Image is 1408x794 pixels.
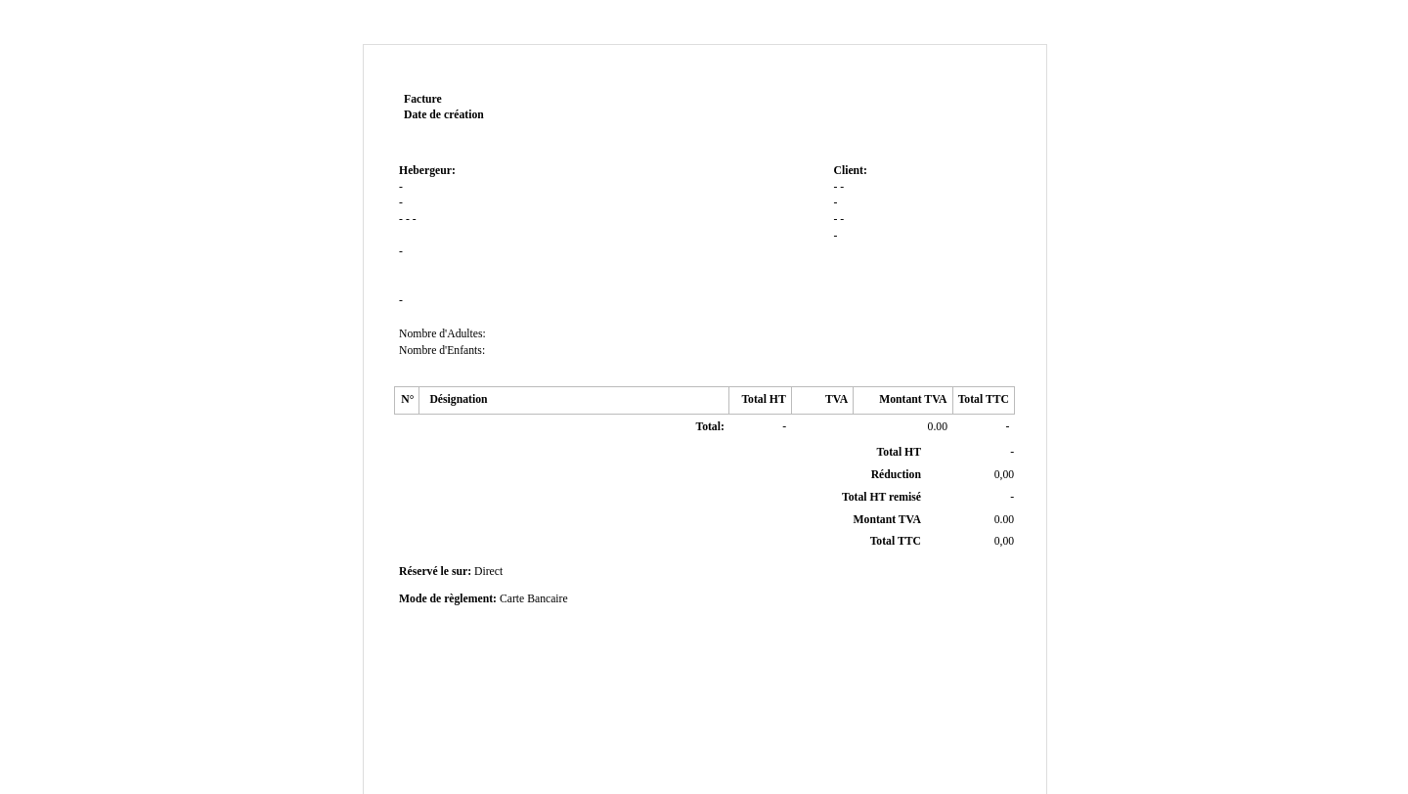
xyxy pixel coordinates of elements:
[399,164,456,177] span: Hebergeur:
[833,197,837,209] span: -
[404,109,484,121] strong: Date de création
[399,294,403,307] span: -
[854,513,921,526] span: Montant TVA
[404,93,442,106] span: Facture
[854,387,952,415] th: Montant TVA
[500,593,568,605] span: Carte Bancaire
[399,593,497,605] span: Mode de règlement:
[842,491,921,504] span: Total HT remisé
[877,446,921,459] span: Total HT
[395,387,419,415] th: N°
[399,245,403,258] span: -
[833,164,866,177] span: Client:
[870,535,921,548] span: Total TTC
[452,565,471,578] span: sur:
[406,213,410,226] span: -
[399,344,485,357] span: Nombre d'Enfants:
[871,468,921,481] span: Réduction
[994,535,1014,548] span: 0,00
[833,230,837,243] span: -
[994,513,1014,526] span: 0.00
[1006,420,1010,433] span: -
[474,565,503,578] span: Direct
[399,328,486,340] span: Nombre d'Adultes:
[729,387,791,415] th: Total HT
[840,181,844,194] span: -
[952,387,1014,415] th: Total TTC
[695,420,724,433] span: Total:
[419,387,729,415] th: Désignation
[833,181,837,194] span: -
[399,213,403,226] span: -
[928,420,947,433] span: 0.00
[399,181,403,194] span: -
[840,213,844,226] span: -
[399,197,403,209] span: -
[399,565,449,578] span: Réservé le
[782,420,786,433] span: -
[413,213,417,226] span: -
[1010,446,1014,459] span: -
[994,468,1014,481] span: 0,00
[1010,491,1014,504] span: -
[791,387,853,415] th: TVA
[833,213,837,226] span: -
